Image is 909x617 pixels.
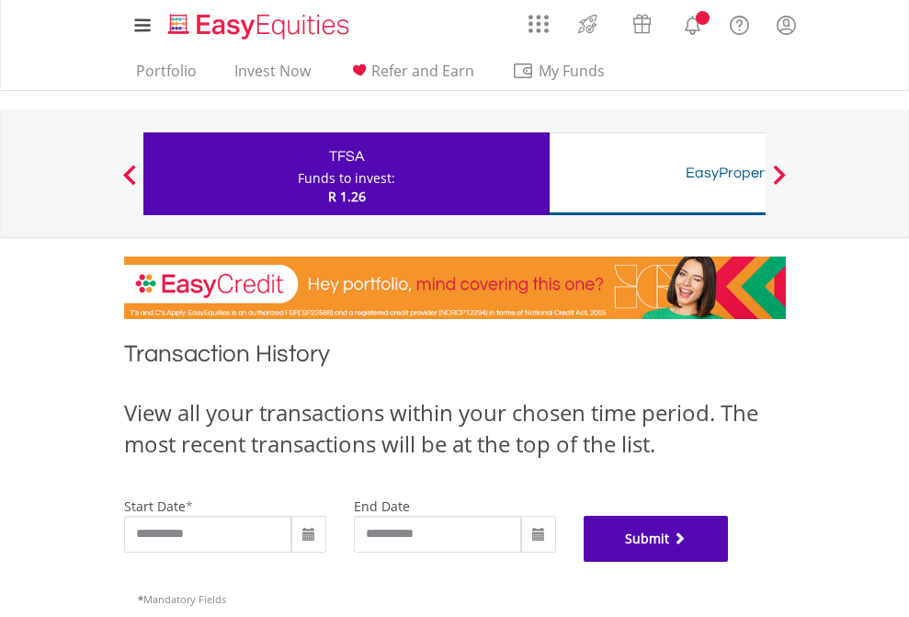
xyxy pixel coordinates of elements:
[573,9,603,39] img: thrive-v2.svg
[517,5,561,34] a: AppsGrid
[627,9,657,39] img: vouchers-v2.svg
[138,592,226,606] span: Mandatory Fields
[341,62,482,90] a: Refer and Earn
[129,62,204,90] a: Portfolio
[328,188,366,205] span: R 1.26
[227,62,318,90] a: Invest Now
[763,5,810,45] a: My Profile
[111,174,148,192] button: Previous
[161,5,357,41] a: Home page
[528,14,549,34] img: grid-menu-icon.svg
[124,337,786,379] h1: Transaction History
[165,11,357,41] img: EasyEquities_Logo.png
[354,497,410,515] label: end date
[124,497,186,515] label: start date
[124,257,786,319] img: EasyCredit Promotion Banner
[154,143,539,169] div: TFSA
[371,61,474,81] span: Refer and Earn
[615,5,669,39] a: Vouchers
[761,174,798,192] button: Next
[124,397,786,461] div: View all your transactions within your chosen time period. The most recent transactions will be a...
[716,5,763,41] a: FAQ's and Support
[512,59,632,83] span: My Funds
[298,169,395,188] div: Funds to invest:
[584,516,729,562] button: Submit
[669,5,716,41] a: Notifications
